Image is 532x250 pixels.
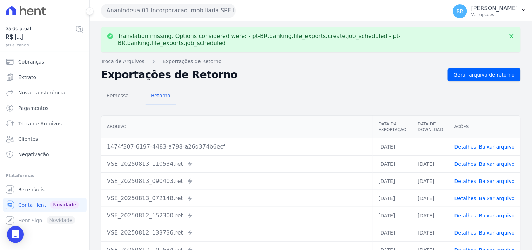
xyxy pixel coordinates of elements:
a: Baixar arquivo [479,230,515,236]
span: R$ [...] [6,32,75,42]
div: Plataformas [6,171,84,180]
th: Ações [449,116,520,138]
a: Exportações de Retorno [163,58,222,65]
a: Nova transferência [3,86,87,100]
span: Clientes [18,136,38,143]
td: [DATE] [412,224,449,241]
a: Baixar arquivo [479,213,515,218]
span: Novidade [50,201,79,209]
span: Nova transferência [18,89,65,96]
p: [PERSON_NAME] [471,5,518,12]
td: [DATE] [373,224,412,241]
h2: Exportações de Retorno [101,70,442,80]
div: 1474f307-6197-4483-a798-a26d374b6ecf [107,143,367,151]
span: Conta Hent [18,202,46,209]
a: Extrato [3,70,87,84]
span: Negativação [18,151,49,158]
div: VSE_20250812_133736.ret [107,229,367,237]
a: Conta Hent Novidade [3,198,87,212]
a: Detalhes [454,213,476,218]
a: Baixar arquivo [479,178,515,184]
a: Negativação [3,147,87,162]
a: Retorno [146,87,176,105]
a: Baixar arquivo [479,144,515,150]
td: [DATE] [412,172,449,190]
a: Troca de Arquivos [101,58,144,65]
button: Ananindeua 01 Incorporacao Imobiliaria SPE LTDA [101,4,236,18]
td: [DATE] [373,207,412,224]
a: Baixar arquivo [479,196,515,201]
span: atualizando... [6,42,75,48]
span: Cobranças [18,58,44,65]
a: Baixar arquivo [479,161,515,167]
a: Pagamentos [3,101,87,115]
div: VSE_20250813_110534.ret [107,160,367,168]
div: Open Intercom Messenger [7,226,24,243]
td: [DATE] [373,155,412,172]
a: Cobranças [3,55,87,69]
span: Pagamentos [18,105,48,112]
a: Detalhes [454,178,476,184]
td: [DATE] [373,190,412,207]
td: [DATE] [373,172,412,190]
p: Translation missing. Options considered were: - pt-BR.banking.file_exports.create.job_scheduled -... [118,33,504,47]
td: [DATE] [412,207,449,224]
a: Detalhes [454,144,476,150]
a: Clientes [3,132,87,146]
th: Arquivo [101,116,373,138]
span: RR [457,9,463,14]
div: VSE_20250813_090403.ret [107,177,367,185]
div: VSE_20250813_072148.ret [107,194,367,203]
button: RR [PERSON_NAME] Ver opções [447,1,532,21]
th: Data de Download [412,116,449,138]
div: VSE_20250812_152300.ret [107,211,367,220]
span: Recebíveis [18,186,45,193]
td: [DATE] [373,138,412,155]
p: Ver opções [471,12,518,18]
span: Extrato [18,74,36,81]
a: Detalhes [454,230,476,236]
a: Troca de Arquivos [3,117,87,131]
span: Troca de Arquivos [18,120,62,127]
span: Saldo atual [6,25,75,32]
span: Retorno [147,88,175,103]
th: Data da Exportação [373,116,412,138]
a: Remessa [101,87,134,105]
a: Detalhes [454,161,476,167]
nav: Breadcrumb [101,58,521,65]
a: Detalhes [454,196,476,201]
td: [DATE] [412,155,449,172]
span: Gerar arquivo de retorno [454,71,515,78]
a: Gerar arquivo de retorno [448,68,521,81]
nav: Sidebar [6,55,84,228]
span: Remessa [102,88,133,103]
a: Recebíveis [3,183,87,197]
td: [DATE] [412,190,449,207]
